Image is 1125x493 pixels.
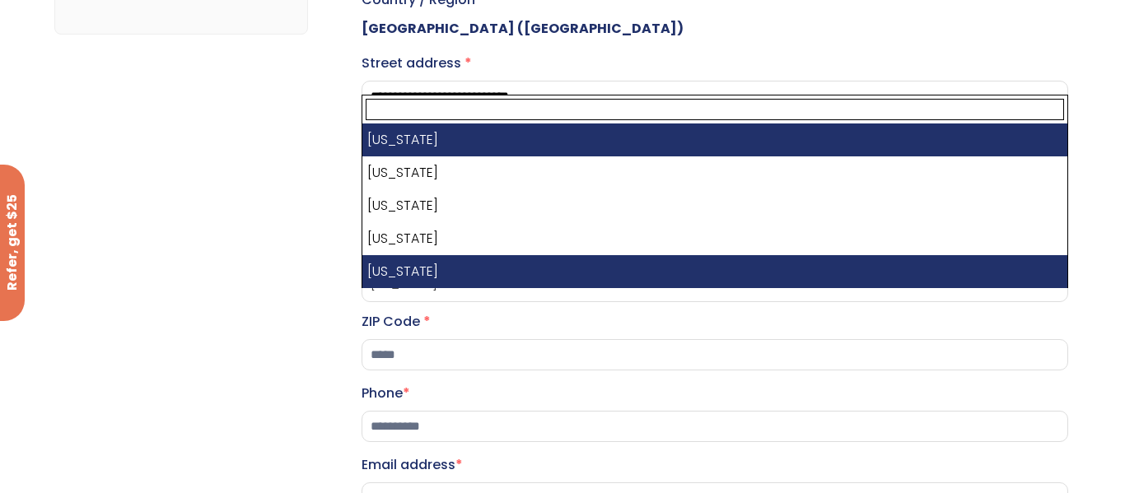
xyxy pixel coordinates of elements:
label: ZIP Code [362,309,1068,335]
strong: [GEOGRAPHIC_DATA] ([GEOGRAPHIC_DATA]) [362,19,684,38]
li: [US_STATE] [362,189,1067,222]
abbr: required [455,455,463,474]
label: Email address [362,452,1068,478]
li: [US_STATE] [362,123,1067,156]
label: Phone [362,380,1068,407]
abbr: required [464,53,472,72]
label: Street address [362,50,1068,77]
abbr: required [423,312,431,331]
li: [US_STATE] [362,156,1067,189]
li: [US_STATE] [362,255,1067,288]
abbr: required [403,384,410,402]
li: [US_STATE] [362,222,1067,255]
